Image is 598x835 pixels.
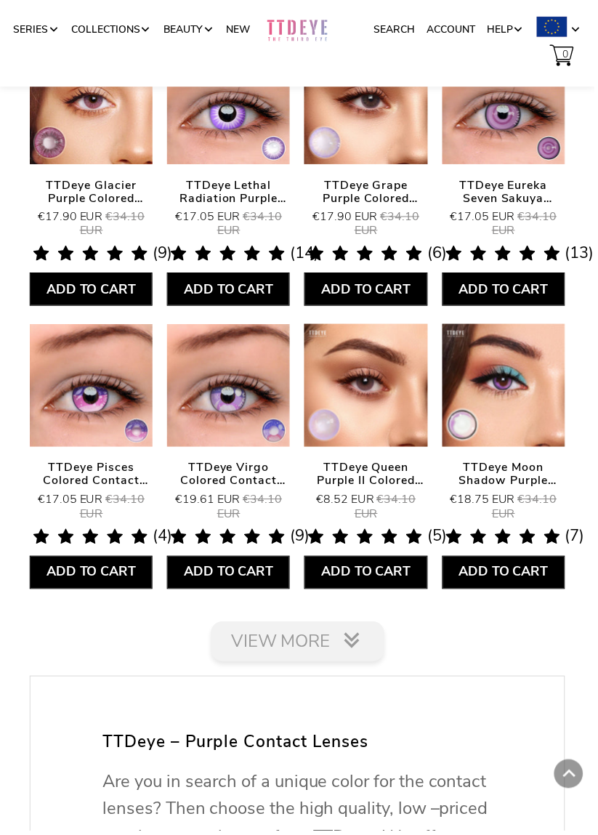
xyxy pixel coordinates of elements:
a: Series [13,16,60,44]
span: €17.05 EUR [176,210,241,226]
span: TTDeye Virgo Colored Contact Lenses [168,464,291,490]
span: TTDeye Eureka Seven Sakuya Colored Contact Lenses [445,179,568,206]
div: 5.0 rating (9 votes) [168,530,291,559]
span: Add to Cart [47,283,137,299]
span: TTDeye Lethal Radiation Purple Colored Contact Lenses [168,179,291,206]
a: TTDeye Virgo Colored Contact Lenses €19.61 EUR €34.10 EUR 5.0 rating (9 votes) [168,464,291,558]
span: €34.10 EUR [80,494,145,524]
div: 5.0 rating (4 votes) [30,530,153,559]
button: Add to Cart [306,274,429,307]
a: TTDeye Glacier Purple Colored Contact Lenses €17.90 EUR €34.10 EUR 4.9 rating (9 votes) [30,179,153,274]
a: Beauty [164,16,215,44]
button: Add to Cart [168,559,291,592]
a: TTDeye Lethal Radiation Purple Colored Contact Lenses €17.05 EUR €34.10 EUR 5.0 rating (14 votes) [168,179,291,274]
span: €18.75 EUR [453,494,518,510]
span: €8.52 EUR [318,494,376,510]
span: €17.90 EUR [38,210,103,226]
span: (9) [291,531,311,546]
a: TTDeye Pisces Colored Contact Lenses €17.05 EUR €34.10 EUR 5.0 rating (4 votes) [30,464,153,558]
div: 5.0 rating (7 votes) [445,530,568,559]
button: Add to Cart [306,559,429,592]
span: Add to Cart [461,283,551,299]
img: TTDeye Lethal Radiation Purple Colored Contact Lenses [168,41,291,165]
span: Add to Cart [47,568,137,584]
span: €34.10 EUR [357,494,419,524]
button: Add to Cart [30,559,153,592]
a: TTDeye Moon Shadow Purple Colored Contact Lenses €18.75 EUR €34.10 EUR 5.0 rating (7 votes) [445,464,568,558]
span: €34.10 EUR [495,210,560,240]
div: 5.0 rating (14 votes) [168,245,291,274]
button: Add to Cart [30,274,153,307]
a: View More [212,625,387,665]
div: 5.0 rating (5 votes) [306,530,429,559]
div: 5.0 rating (6 votes) [306,245,429,274]
img: TTDeye Grape Purple Colored Contact Lenses [306,41,429,165]
span: €34.10 EUR [357,210,422,240]
span: TTDeye Pisces Colored Contact Lenses [30,464,153,490]
span: (7) [568,531,588,546]
a: TTDeye Queen Purple II Colored Contact Lenses €8.52 EUR €34.10 EUR 5.0 rating (5 votes) [306,464,429,558]
span: €19.61 EUR [176,494,241,510]
img: TTDeye Virgo Colored Contact Lenses [168,326,291,449]
span: (9) [153,246,173,262]
button: Add to Cart [445,274,568,307]
img: TTDeye Moon Shadow Purple Colored Contact Lenses [445,326,568,449]
img: TTDeye Pisces Colored Contact Lenses [30,326,153,449]
span: Add to Cart [461,568,551,584]
span: Add to Cart [185,568,275,584]
a: TTDeye Grape Purple Colored Contact Lenses €17.90 EUR €34.10 EUR 5.0 rating (6 votes) [306,179,429,274]
span: €17.05 EUR [38,494,103,510]
a: Account [429,16,478,44]
img: TTDeye Eureka Seven Sakuya Colored Contact Lenses [445,41,568,165]
a: Help [490,16,528,44]
span: (14) [291,246,320,262]
a: Search [376,16,417,44]
img: TTDeye Queen Purple II Colored Contact Lenses [306,326,429,449]
a: New [227,16,251,44]
a: TTDeye Eureka Seven Sakuya Colored Contact Lenses €17.05 EUR €34.10 EUR 4.8 rating (13 votes) [445,179,568,274]
img: EUR.png [540,17,570,37]
h2: TTDeye – Purple Contact Lenses [103,734,495,759]
span: TTDeye Glacier Purple Colored Contact Lenses [30,179,153,206]
div: 4.8 rating (13 votes) [445,245,568,274]
div: 4.9 rating (9 votes) [30,245,153,274]
span: Add to Cart [323,283,413,299]
button: Add to Cart [445,559,568,592]
span: (5) [429,531,449,546]
span: (6) [429,246,449,262]
span: €17.90 EUR [315,210,380,226]
span: €17.05 EUR [453,210,518,226]
span: (13) [568,246,597,262]
img: TTDeye Glacier Purple Colored Contact Lenses [30,41,153,165]
span: 0 [565,41,573,68]
span: Add to Cart [323,568,413,584]
span: TTDeye Grape Purple Colored Contact Lenses [306,179,429,206]
span: TTDeye Moon Shadow Purple Colored Contact Lenses [445,464,568,490]
span: €34.10 EUR [495,494,560,524]
span: €34.10 EUR [218,210,283,240]
span: €34.10 EUR [80,210,145,240]
span: Add to Cart [185,283,275,299]
button: Add to Cart [168,274,291,307]
a: 0 [546,44,585,71]
span: €34.10 EUR [218,494,283,524]
a: Collections [72,16,153,44]
span: (4) [153,531,173,546]
span: TTDeye Queen Purple II Colored Contact Lenses [306,464,429,490]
